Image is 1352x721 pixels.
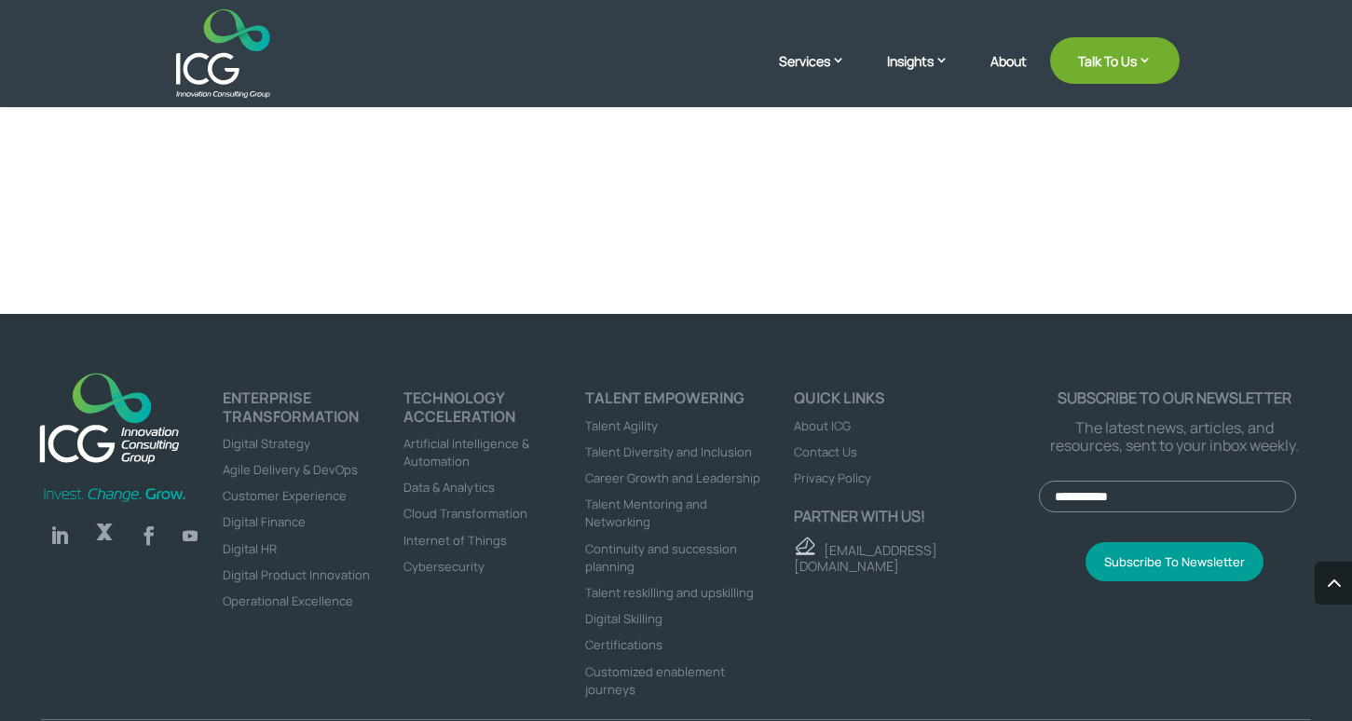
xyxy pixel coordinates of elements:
[1050,37,1180,84] a: Talk To Us
[403,435,529,469] a: Artificial intelligence & Automation
[1039,419,1311,455] p: The latest news, articles, and resources, sent to your inbox weekly.
[990,54,1027,98] a: About
[175,521,205,551] a: Follow on Youtube
[403,505,527,522] a: Cloud Transformation
[403,389,585,433] h4: TECHNOLOGY ACCELERATION
[794,541,937,575] a: [EMAIL_ADDRESS][DOMAIN_NAME]
[794,537,815,555] img: email - ICG
[176,9,270,98] img: ICG
[223,461,358,478] a: Agile Delivery & DevOps
[223,540,277,557] a: Digital HR
[223,513,306,530] a: Digital Finance
[779,51,864,98] a: Services
[223,487,347,504] a: Customer Experience
[794,417,851,434] a: About ICG
[403,532,507,549] a: Internet of Things
[403,558,485,575] a: Cybersecurity
[403,479,495,496] a: Data & Analytics
[585,610,662,627] a: Digital Skilling
[223,566,370,583] a: Digital Product Innovation
[223,389,404,433] h4: ENTERPRISE TRANSFORMATION
[794,508,1039,525] p: Partner with us!
[130,517,168,554] a: Follow on Facebook
[1259,632,1352,721] iframe: Chat Widget
[794,443,857,460] a: Contact Us
[1086,542,1263,581] button: Subscribe To Newsletter
[887,51,967,98] a: Insights
[585,584,754,601] a: Talent reskilling and upskilling
[585,496,707,530] a: Talent Mentoring and Networking
[585,540,737,575] a: Continuity and succession planning
[794,469,871,486] a: Privacy Policy
[41,517,78,554] a: Follow on LinkedIn
[1104,553,1245,570] span: Subscribe To Newsletter
[585,663,725,698] a: Customized enablement journeys
[794,389,1039,415] h4: Quick links
[29,362,190,476] a: logo_footer
[86,517,123,554] a: Follow on X
[223,592,353,609] a: Operational Excellence
[585,389,767,415] h4: Talent Empowering
[29,362,190,471] img: ICG-new logo (1)
[585,636,662,653] a: Certifications
[1039,389,1311,407] p: Subscribe to our newsletter
[585,417,658,434] a: Talent Agility
[585,469,760,486] a: Career Growth and Leadership
[223,435,310,452] a: Digital Strategy
[41,486,188,504] img: Invest-Change-Grow-Green
[585,443,752,460] a: Talent Diversity and Inclusion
